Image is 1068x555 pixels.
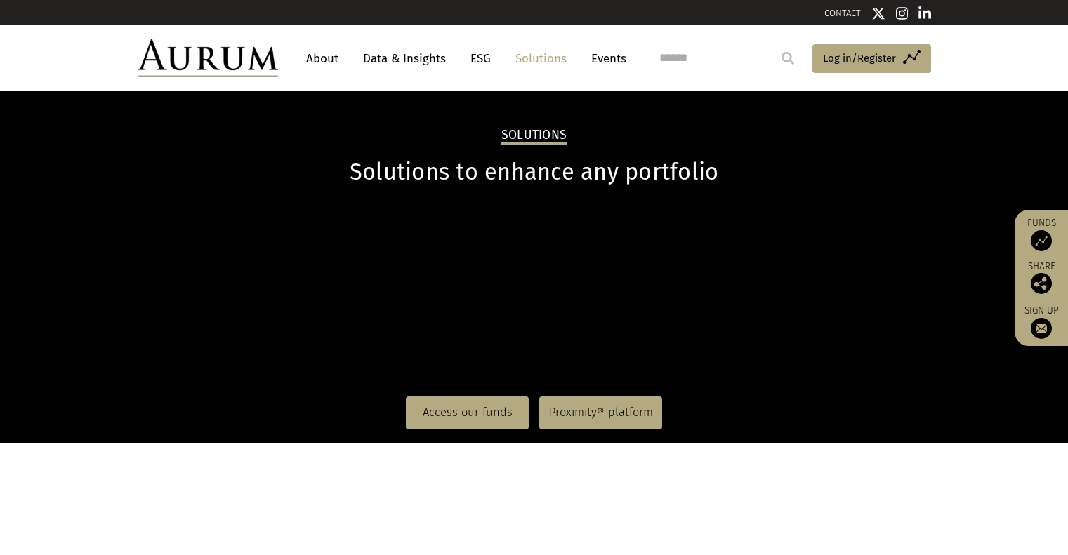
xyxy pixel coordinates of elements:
img: Instagram icon [896,6,909,20]
a: Solutions [508,46,574,72]
img: Linkedin icon [918,6,931,20]
img: Share this post [1031,273,1052,294]
img: Access Funds [1031,230,1052,251]
a: Access our funds [406,396,529,429]
a: Proximity® platform [539,396,662,429]
a: ESG [463,46,498,72]
h1: Solutions to enhance any portfolio [138,159,931,186]
img: Aurum [138,39,278,77]
a: About [299,46,345,72]
img: Sign up to our newsletter [1031,318,1052,339]
img: Twitter icon [871,6,885,20]
a: Funds [1022,217,1061,251]
a: Sign up [1022,305,1061,339]
h2: Solutions [501,128,567,145]
input: Submit [774,44,802,72]
span: Log in/Register [823,50,896,67]
a: CONTACT [824,8,861,18]
a: Events [584,46,626,72]
a: Data & Insights [356,46,453,72]
a: Log in/Register [812,44,931,74]
div: Share [1022,262,1061,294]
